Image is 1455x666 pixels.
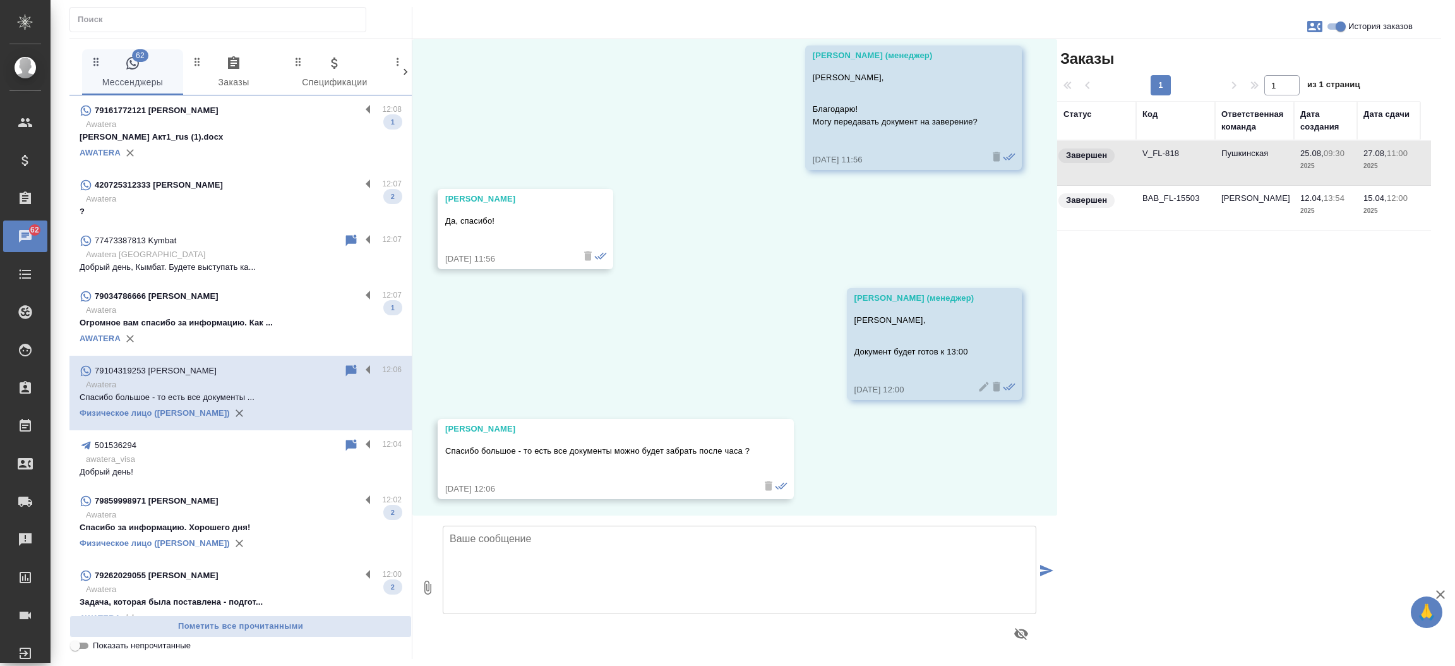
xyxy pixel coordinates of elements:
[95,439,136,452] p: 501536294
[80,317,402,329] p: Огромное вам спасибо за информацию. Как ...
[344,233,359,248] div: Пометить непрочитанным
[1066,149,1107,162] p: Завершен
[382,363,402,376] p: 12:06
[445,193,569,205] div: [PERSON_NAME]
[382,178,402,190] p: 12:07
[1363,193,1387,203] p: 15.04,
[1411,596,1442,628] button: 🙏
[1416,599,1437,626] span: 🙏
[86,118,402,131] p: Awatera
[1363,160,1414,173] p: 2025
[80,334,121,343] a: AWATERA
[445,445,750,457] p: Спасибо большое - то есть все документы можно будет забрать после часа ?
[95,179,223,191] p: 420725312333 [PERSON_NAME]
[383,301,402,314] span: 1
[1057,147,1130,164] div: Выставляет КМ при направлении счета или после выполнения всех работ/сдачи заказа клиенту. Окончат...
[69,356,412,430] div: 79104319253 [PERSON_NAME]12:06AwateraСпасибо большое - то есть все документы ...Физическое лицо (...
[382,103,402,116] p: 12:08
[69,170,412,226] div: 420725312333 [PERSON_NAME]12:07Awatera?2
[1324,148,1344,158] p: 09:30
[1063,108,1092,121] div: Статус
[813,71,978,84] p: [PERSON_NAME],
[382,568,402,581] p: 12:00
[90,56,176,90] span: Мессенджеры
[1142,108,1158,121] div: Код
[86,453,402,466] p: awatera_visa
[854,346,978,358] p: Документ будет готов к 13:00
[121,329,140,348] button: Удалить привязку
[230,404,249,423] button: Удалить привязку
[1387,148,1408,158] p: 11:00
[1066,194,1107,207] p: Завершен
[813,103,978,128] p: Благодарю! Могу передавать документ на заверение?
[121,608,140,627] button: Удалить привязку
[3,221,47,252] a: 62
[95,495,219,507] p: 79859998971 [PERSON_NAME]
[813,49,978,62] div: [PERSON_NAME] (менеджер)
[191,56,277,90] span: Заказы
[69,95,412,170] div: 79161772121 [PERSON_NAME]12:08Awatera[PERSON_NAME] Акт1_rus (1).docx1AWATERA
[854,314,978,327] p: [PERSON_NAME],
[69,281,412,356] div: 79034786666 [PERSON_NAME]12:07AwateraОгромное вам спасибо за информацию. Как ...1AWATERA
[344,363,359,378] div: Пометить непрочитанным
[1300,193,1324,203] p: 12.04,
[1057,192,1130,209] div: Выставляет КМ при направлении счета или после выполнения всех работ/сдачи заказа клиенту. Окончат...
[95,365,217,377] p: 79104319253 [PERSON_NAME]
[344,438,359,453] div: Пометить непрочитанным
[86,248,402,261] p: Awatera [GEOGRAPHIC_DATA]
[95,290,219,303] p: 79034786666 [PERSON_NAME]
[80,131,402,143] p: [PERSON_NAME] Акт1_rus (1).docx
[76,619,405,634] span: Пометить все прочитанными
[1300,160,1351,173] p: 2025
[80,596,402,608] p: Задача, которая была поставлена - подгот...
[69,486,412,560] div: 79859998971 [PERSON_NAME]12:02AwateraСпасибо за информацию. Хорошего дня!2Физическое лицо ([PERSO...
[86,193,402,205] p: Awatera
[80,613,121,622] a: AWATERA
[382,289,402,301] p: 12:07
[854,292,978,305] div: [PERSON_NAME] (менеджер)
[383,581,402,593] span: 2
[1057,49,1114,69] span: Заказы
[132,49,148,62] span: 62
[383,506,402,519] span: 2
[1324,193,1344,203] p: 13:54
[86,378,402,391] p: Awatera
[1221,108,1288,133] div: Ответственная команда
[86,583,402,596] p: Awatera
[1363,108,1410,121] div: Дата сдачи
[69,430,412,486] div: 50153629412:04awatera_visaДобрый день!
[69,615,412,638] button: Пометить все прочитанными
[383,190,402,203] span: 2
[813,154,978,166] div: [DATE] 11:56
[80,466,402,478] p: Добрый день!
[80,261,402,274] p: Добрый день, Кымбат. Будете выступать ка...
[95,234,176,247] p: 77473387813 Kymbat
[95,569,219,582] p: 79262029055 [PERSON_NAME]
[1136,186,1215,230] td: BAB_FL-15503
[69,560,412,635] div: 79262029055 [PERSON_NAME]12:00AwateraЗадача, которая была поставлена - подгот...2AWATERA
[1300,148,1324,158] p: 25.08,
[1300,11,1330,42] button: Заявки
[23,224,47,236] span: 62
[86,304,402,317] p: Awatera
[80,205,402,218] p: ?
[230,534,249,553] button: Удалить привязку
[382,493,402,506] p: 12:02
[393,56,479,90] span: Клиенты
[80,408,230,418] a: Физическое лицо ([PERSON_NAME])
[445,253,569,265] div: [DATE] 11:56
[95,104,219,117] p: 79161772121 [PERSON_NAME]
[80,391,402,404] p: Спасибо большое - то есть все документы ...
[1300,205,1351,217] p: 2025
[80,538,230,548] a: Физическое лицо ([PERSON_NAME])
[382,438,402,451] p: 12:04
[80,148,121,157] a: AWATERA
[1363,205,1414,217] p: 2025
[1387,193,1408,203] p: 12:00
[93,639,191,652] span: Показать непрочитанные
[90,56,102,68] svg: Зажми и перетащи, чтобы поменять порядок вкладок
[445,483,750,495] div: [DATE] 12:06
[292,56,378,90] span: Спецификации
[292,56,304,68] svg: Зажми и перетащи, чтобы поменять порядок вкладок
[1300,108,1351,133] div: Дата создания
